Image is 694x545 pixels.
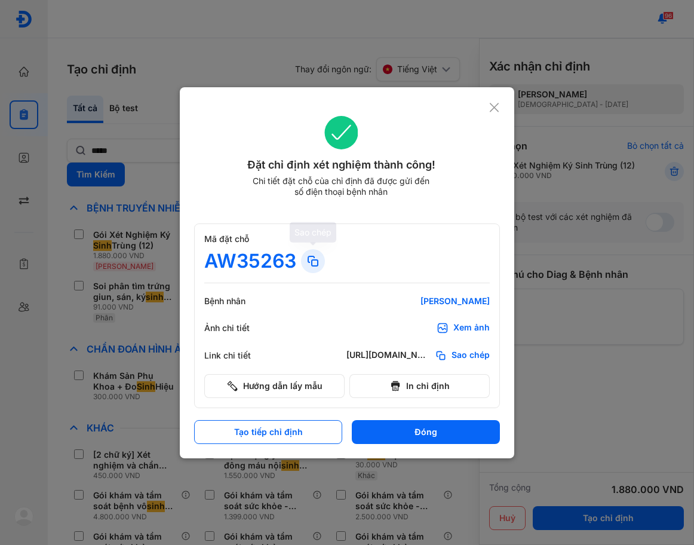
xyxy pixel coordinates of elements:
div: [PERSON_NAME] [346,296,490,307]
span: Sao chép [452,350,490,362]
div: Ảnh chi tiết [204,323,276,333]
button: In chỉ định [349,374,490,398]
div: AW35263 [204,249,296,273]
div: Đặt chỉ định xét nghiệm thành công! [194,157,489,173]
div: Link chi tiết [204,350,276,361]
div: [URL][DOMAIN_NAME] [346,350,430,362]
div: Bệnh nhân [204,296,276,307]
div: Mã đặt chỗ [204,234,490,244]
div: Xem ảnh [453,322,490,334]
button: Tạo tiếp chỉ định [194,420,342,444]
button: Hướng dẫn lấy mẫu [204,374,345,398]
div: Chi tiết đặt chỗ của chỉ định đã được gửi đến số điện thoại bệnh nhân [247,176,435,197]
button: Đóng [352,420,500,444]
